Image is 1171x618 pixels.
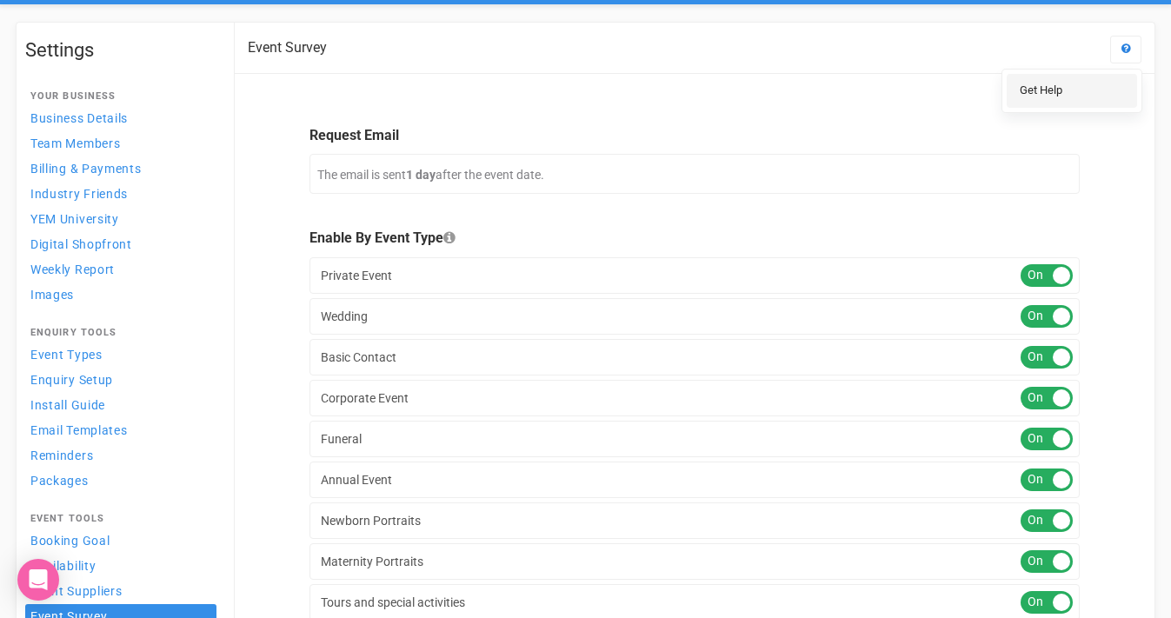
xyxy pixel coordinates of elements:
h4: Event Tools [30,514,211,524]
span: Availability [30,559,96,573]
a: Weekly Report [25,257,216,281]
span: Packages [30,474,89,488]
a: Digital Shopfront [25,232,216,256]
a: Event Types [25,342,216,366]
span: Event Suppliers [30,584,123,598]
span: Business Details [30,111,128,125]
a: Event Suppliers [25,579,216,602]
span: Team Members [30,136,120,150]
h4: Your Business [30,91,211,102]
a: Reminders [25,443,216,467]
span: Install Guide [30,398,105,412]
a: Industry Friends [25,182,216,205]
span: Images [30,288,74,302]
a: Availability [25,554,216,577]
span: Funeral [321,427,362,448]
a: Billing & Payments [25,156,216,180]
span: Basic Contact [321,345,396,366]
div: The email is sent after the event date. [309,154,1079,194]
span: Tours and special activities [321,590,465,611]
a: Business Details [25,106,216,130]
a: Team Members [25,131,216,155]
h2: Event Survey [248,40,327,56]
span: Wedding [321,304,368,325]
span: Weekly Report [30,262,115,276]
a: Enquiry Setup [25,368,216,391]
h4: Enquiry Tools [30,328,211,338]
span: YEM University [30,212,119,226]
a: Packages [25,468,216,492]
span: Maternity Portraits [321,549,423,570]
span: Email Templates [30,423,128,437]
a: Booking Goal [25,528,216,552]
legend: Request Email [309,126,1079,146]
legend: Enable By Event Type [309,229,1079,249]
span: Event Types [30,348,103,362]
a: Install Guide [25,393,216,416]
span: Reminders [30,449,93,462]
span: Corporate Event [321,386,409,407]
a: YEM University [25,207,216,230]
strong: 1 day [406,168,436,182]
a: Email Templates [25,418,216,442]
span: Booking Goal [30,534,110,548]
a: Get Help [1007,74,1137,108]
span: Newborn Portraits [321,508,421,529]
a: Images [25,282,216,306]
span: Digital Shopfront [30,237,132,251]
span: Private Event [321,263,392,284]
span: Billing & Payments [30,162,142,176]
span: Enquiry Setup [30,373,113,387]
span: Annual Event [321,468,392,488]
div: Open Intercom Messenger [17,559,59,601]
h1: Settings [25,40,216,61]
